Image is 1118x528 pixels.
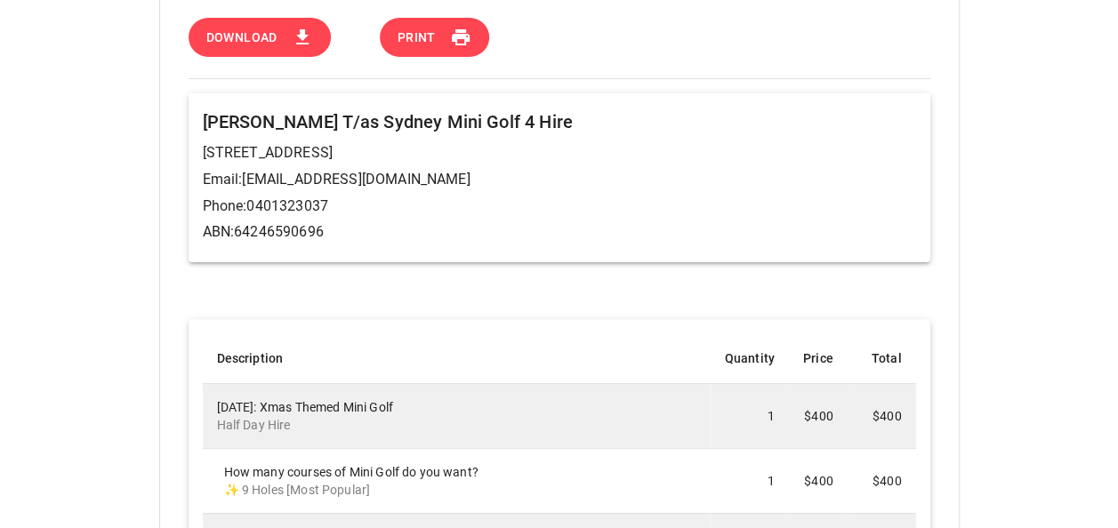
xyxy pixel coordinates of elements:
button: Print [380,18,489,58]
span: Print [398,27,436,49]
div: [DATE]: Xmas Themed Mini Golf [217,398,696,434]
th: Total [848,333,916,384]
span: Download [206,27,277,49]
p: [STREET_ADDRESS] [203,142,916,164]
th: Price [789,333,848,384]
td: $400 [848,448,916,513]
td: 1 [711,448,789,513]
td: $400 [789,448,848,513]
td: $400 [848,383,916,448]
p: Half Day Hire [217,416,696,434]
th: Quantity [711,333,789,384]
td: $400 [789,383,848,448]
h6: [PERSON_NAME] T/as Sydney Mini Golf 4 Hire [203,108,916,136]
p: ABN: 64246590696 [203,221,916,243]
td: 1 [711,383,789,448]
th: Description [203,333,711,384]
p: ✨ 9 Holes [Most Popular] [224,481,696,499]
div: How many courses of Mini Golf do you want? [224,463,696,499]
p: Email: [EMAIL_ADDRESS][DOMAIN_NAME] [203,169,916,190]
p: Phone: 0401323037 [203,196,916,217]
button: Download [189,18,331,58]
